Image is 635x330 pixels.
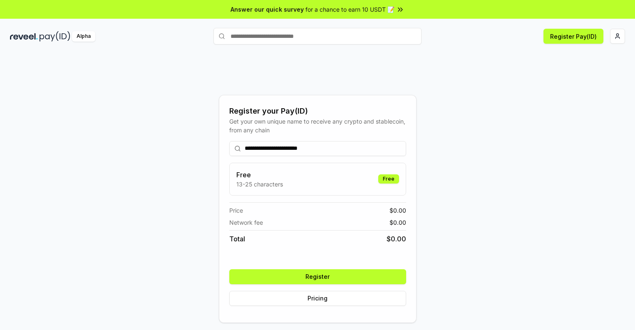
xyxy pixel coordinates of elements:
[229,269,406,284] button: Register
[378,174,399,184] div: Free
[72,31,95,42] div: Alpha
[229,206,243,215] span: Price
[229,218,263,227] span: Network fee
[389,218,406,227] span: $ 0.00
[229,105,406,117] div: Register your Pay(ID)
[236,170,283,180] h3: Free
[305,5,394,14] span: for a chance to earn 10 USDT 📝
[229,117,406,134] div: Get your own unique name to receive any crypto and stablecoin, from any chain
[389,206,406,215] span: $ 0.00
[10,31,38,42] img: reveel_dark
[231,5,304,14] span: Answer our quick survey
[229,291,406,306] button: Pricing
[40,31,70,42] img: pay_id
[543,29,603,44] button: Register Pay(ID)
[229,234,245,244] span: Total
[387,234,406,244] span: $ 0.00
[236,180,283,189] p: 13-25 characters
